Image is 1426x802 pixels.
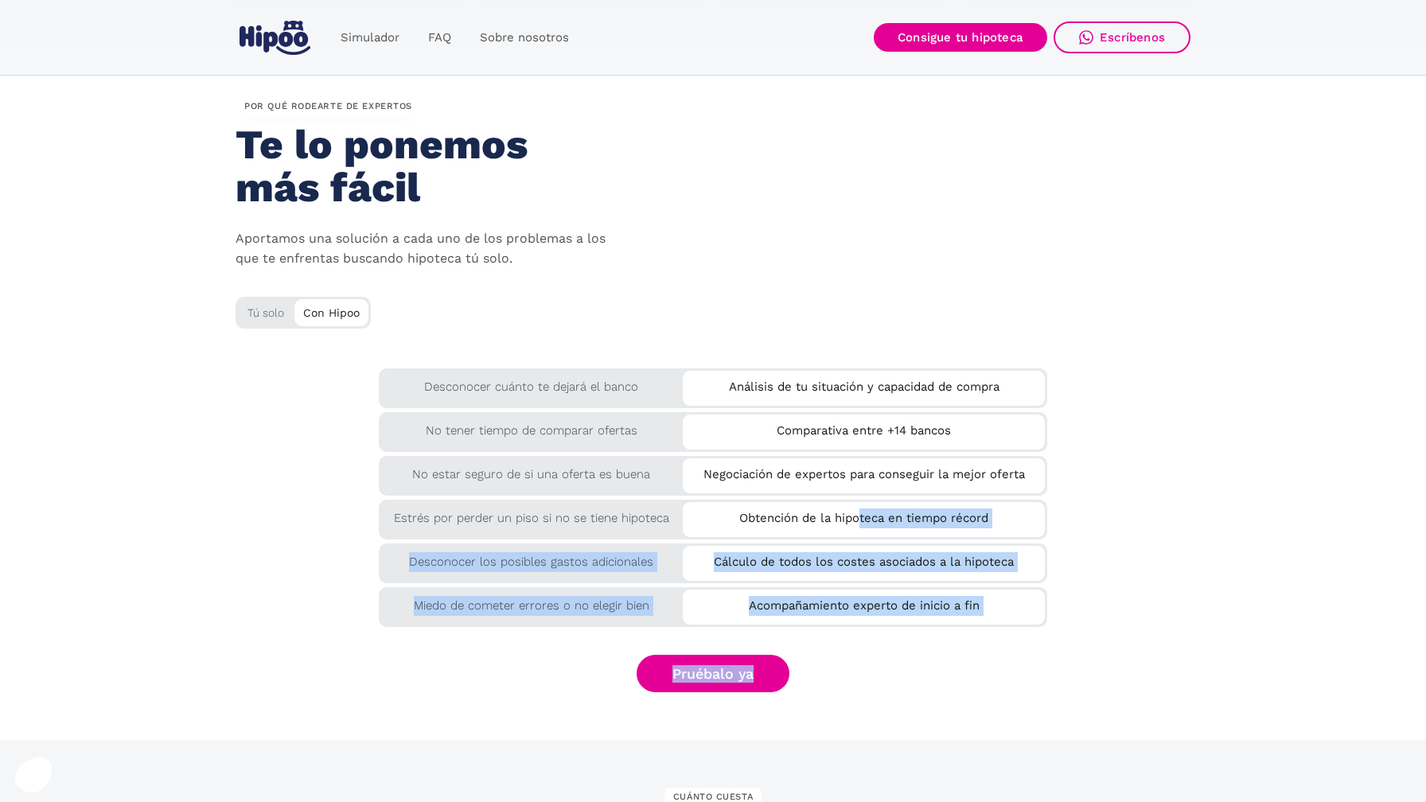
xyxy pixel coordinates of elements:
[683,415,1045,441] div: Comparativa entre +14 bancos
[683,546,1045,572] div: Cálculo de todos los costes asociados a la hipoteca
[466,22,583,53] a: Sobre nosotros
[379,500,684,528] div: Estrés por perder un piso si no se tiene hipoteca
[683,371,1045,397] div: Análisis de tu situación y capacidad de compra
[379,456,684,485] div: No estar seguro de si una oferta es buena
[414,22,466,53] a: FAQ
[326,22,414,53] a: Simulador
[874,23,1047,52] a: Consigue tu hipoteca
[683,502,1045,528] div: Obtención de la hipoteca en tiempo récord
[379,412,684,441] div: No tener tiempo de comparar ofertas
[236,14,314,61] a: home
[683,590,1045,616] div: Acompañamiento experto de inicio a fin
[637,655,789,692] a: Pruébalo ya
[379,587,684,616] div: Miedo de cometer errores o no elegir bien
[236,123,602,209] h2: Te lo ponemos más fácil
[379,368,684,397] div: Desconocer cuánto te dejará el banco
[379,543,684,572] div: Desconocer los posibles gastos adicionales
[294,299,368,323] div: Con Hipoo
[236,96,421,117] div: por QUÉ rodearte de expertos
[683,458,1045,485] div: Negociación de expertos para conseguir la mejor oferta
[1100,30,1165,45] div: Escríbenos
[236,229,618,269] p: Aportamos una solución a cada uno de los problemas a los que te enfrentas buscando hipoteca tú solo.
[1054,21,1190,53] a: Escríbenos
[236,297,371,323] div: Tú solo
